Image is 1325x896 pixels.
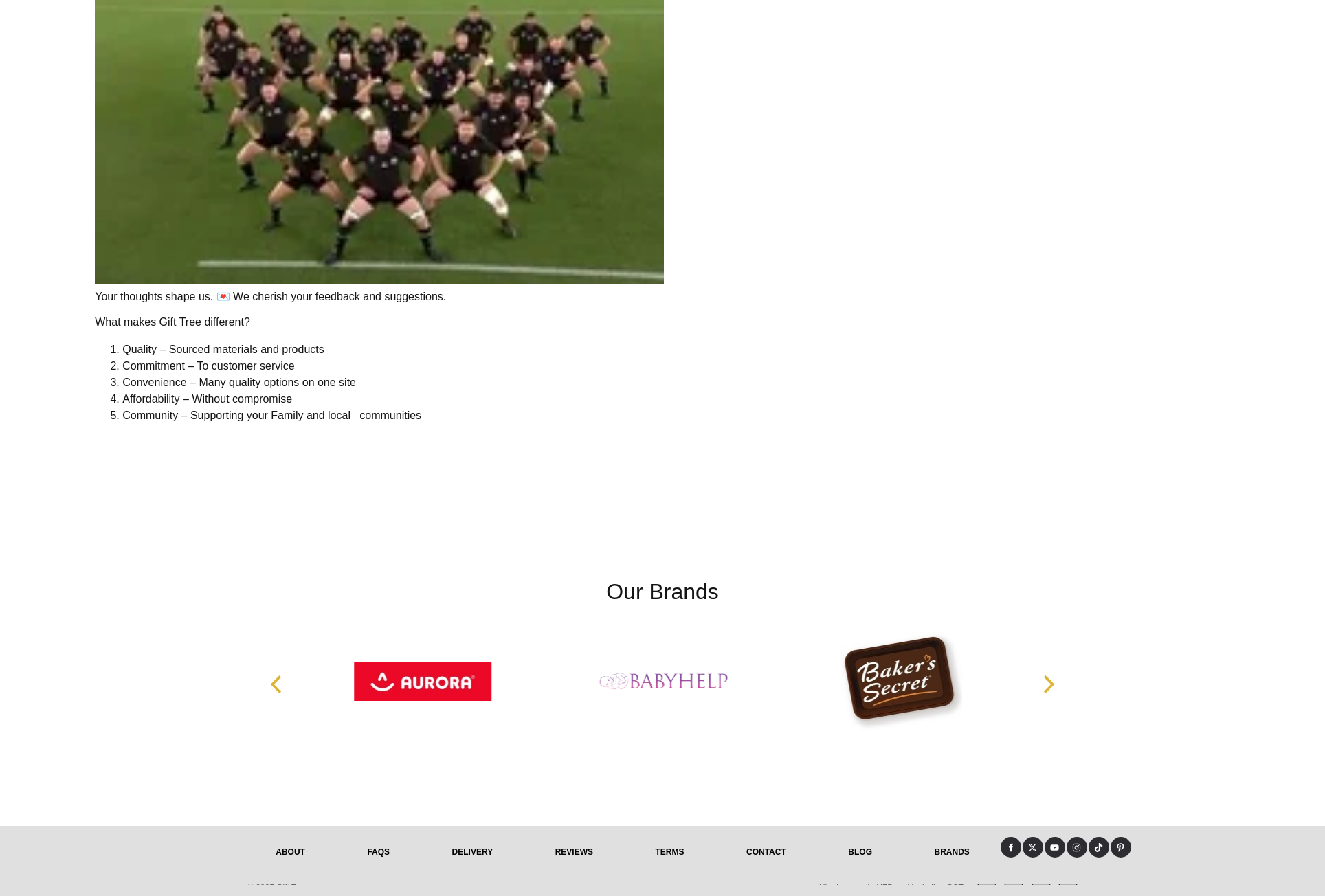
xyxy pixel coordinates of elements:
[122,358,664,374] li: Commitment – To customer service
[122,374,664,391] li: Convenience – Many quality options on one site
[122,407,664,424] li: Community – Supporting your Family and local communities
[1026,884,1051,896] img: paypal.svg
[354,630,491,733] img: Aurora World
[818,883,965,893] span: All prices are in NZD and including GST.
[903,837,1001,867] a: Brands
[1053,884,1078,896] img: afterpay.svg
[1032,669,1062,699] button: Next
[122,341,664,358] li: Quality – Sourced materials and products
[1067,837,1087,858] a: Instagram
[715,837,817,867] a: Contact
[1001,837,1021,858] a: Facebook
[247,883,311,893] span: © 2025 Gift Tree.
[833,630,970,733] img: Baker's Secret
[95,314,664,331] p: What makes Gift Tree different?
[122,391,664,407] li: Affordability – Without compromise
[999,884,1023,896] img: mastercard.svg
[256,575,1069,608] h2: Our Brands
[245,837,336,867] a: About
[624,837,715,867] a: Terms
[421,837,524,867] a: delivery
[817,837,903,867] a: Blog
[972,884,996,896] img: visa.svg
[594,630,731,733] img: Baby Help
[336,837,421,867] a: FAQs
[1045,837,1065,858] a: Youtube
[524,837,624,867] a: reviews
[1111,837,1131,858] a: Pinterest
[1023,837,1043,858] a: X (Twitter)
[1089,837,1109,858] a: Tiktok
[263,669,293,699] button: Previous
